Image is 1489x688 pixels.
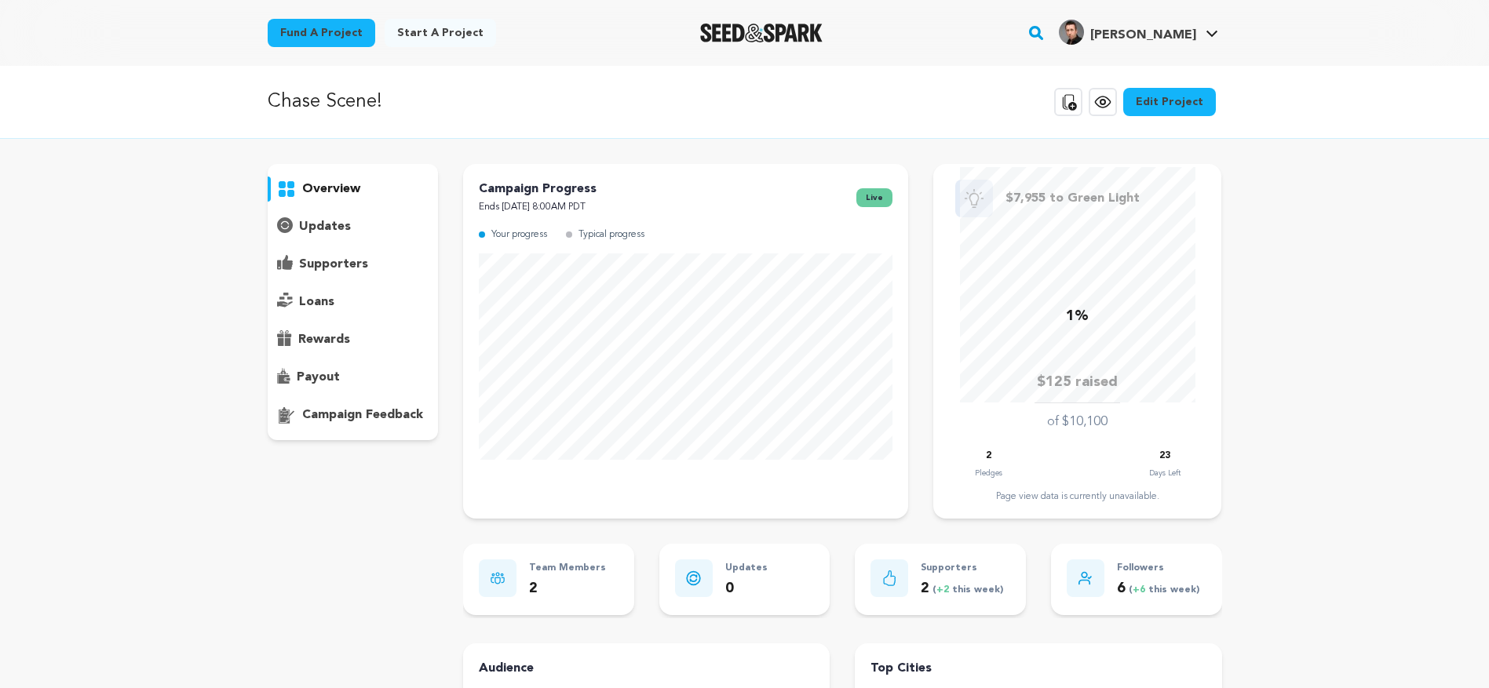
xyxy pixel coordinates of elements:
p: Chase Scene! [268,88,382,116]
p: Typical progress [578,226,644,244]
a: Seed&Spark Homepage [700,24,823,42]
button: updates [268,214,439,239]
p: Team Members [529,559,606,577]
span: +6 [1133,585,1148,595]
button: payout [268,365,439,390]
p: 2 [986,447,991,465]
button: campaign feedback [268,402,439,428]
p: Supporters [921,559,1003,577]
a: Edit Project [1123,88,1216,116]
p: Ends [DATE] 8:00AM PDT [479,198,597,217]
button: overview [268,177,439,202]
img: Seed&Spark Logo Dark Mode [700,24,823,42]
p: Pledges [975,465,1002,481]
span: ( this week) [929,585,1003,595]
button: loans [268,289,439,315]
p: supporters [299,255,368,274]
p: 23 [1159,447,1170,465]
p: 0 [725,577,768,600]
a: Start a project [385,19,496,47]
img: 8aa756db27ca9762.jpg [1059,20,1084,45]
p: rewards [298,330,350,349]
p: 6 [1117,577,1199,600]
p: 1% [1066,305,1089,328]
a: Fund a project [268,19,375,47]
p: Days Left [1149,465,1181,481]
h4: Audience [479,659,814,678]
h4: Top Cities [870,659,1206,678]
p: 2 [921,577,1003,600]
p: Campaign Progress [479,180,597,198]
p: Followers [1117,559,1199,577]
span: live [856,188,892,207]
p: Updates [725,559,768,577]
a: Travis Z.'s Profile [1056,16,1221,45]
p: updates [299,217,351,236]
button: supporters [268,252,439,277]
div: Travis Z.'s Profile [1059,20,1196,45]
p: Your progress [491,226,547,244]
p: campaign feedback [302,406,423,424]
button: rewards [268,327,439,352]
p: payout [297,368,340,387]
p: 2 [529,577,606,600]
div: Page view data is currently unavailable. [949,490,1206,503]
p: overview [302,180,360,198]
span: +2 [936,585,952,595]
p: of $10,100 [1047,413,1108,431]
span: Travis Z.'s Profile [1056,16,1221,49]
span: [PERSON_NAME] [1090,29,1196,42]
p: loans [299,293,334,311]
span: ( this week) [1126,585,1199,595]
